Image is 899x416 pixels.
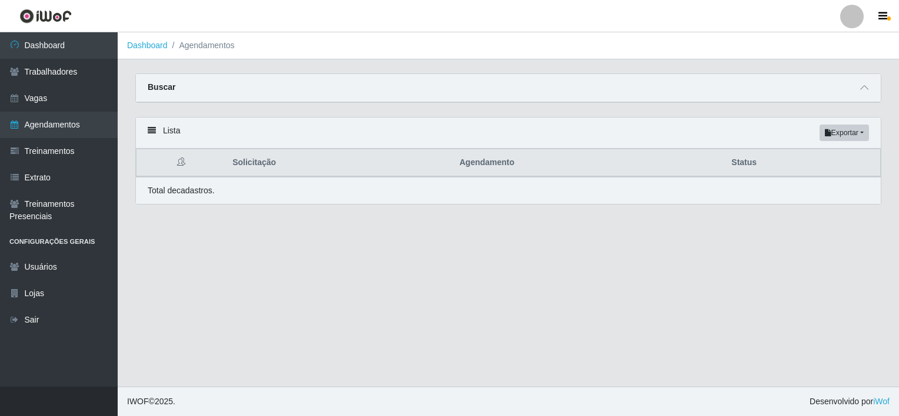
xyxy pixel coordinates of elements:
[724,149,880,177] th: Status
[148,82,175,92] strong: Buscar
[127,395,175,408] span: © 2025 .
[136,118,881,149] div: Lista
[127,41,168,50] a: Dashboard
[168,39,235,52] li: Agendamentos
[810,395,890,408] span: Desenvolvido por
[148,184,215,197] p: Total de cadastros.
[225,149,452,177] th: Solicitação
[873,397,890,406] a: iWof
[820,125,869,141] button: Exportar
[452,149,724,177] th: Agendamento
[127,397,149,406] span: IWOF
[19,9,72,24] img: CoreUI Logo
[118,32,899,59] nav: breadcrumb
